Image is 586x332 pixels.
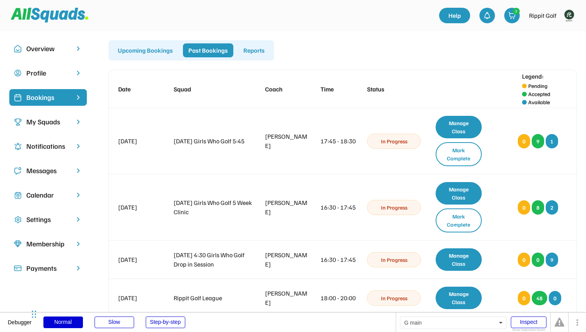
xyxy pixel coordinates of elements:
[183,43,233,57] div: Past Bookings
[174,293,254,303] div: Rippit Golf League
[532,200,544,215] div: 8
[522,72,544,81] div: Legend:
[321,84,357,94] div: Time
[14,167,22,175] img: Icon%20copy%205.svg
[518,291,530,305] div: 0
[367,84,426,94] div: Status
[74,69,82,77] img: chevron-right.svg
[118,203,163,212] div: [DATE]
[26,92,70,103] div: Bookings
[321,136,357,146] div: 17:45 - 18:30
[14,191,22,199] img: Icon%20copy%207.svg
[74,94,82,101] img: chevron-right%20copy%203.svg
[265,84,310,94] div: Coach
[14,265,22,272] img: Icon%20%2815%29.svg
[14,118,22,126] img: Icon%20copy%203.svg
[436,287,482,309] div: Manage Class
[174,136,254,146] div: [DATE] Girls Who Golf 5:45
[321,255,357,264] div: 16:30 - 17:45
[118,255,163,264] div: [DATE]
[532,253,544,267] div: 0
[561,8,577,23] img: Rippitlogov2_green.png
[483,12,491,19] img: bell-03%20%281%29.svg
[549,291,561,305] div: 0
[26,165,70,176] div: Messages
[265,198,310,217] div: [PERSON_NAME]
[118,84,163,94] div: Date
[112,43,178,57] div: Upcoming Bookings
[26,263,70,274] div: Payments
[14,69,22,77] img: user-circle.svg
[532,291,547,305] div: 48
[11,8,88,22] img: Squad%20Logo.svg
[367,134,421,149] button: In Progress
[26,43,70,54] div: Overview
[528,98,550,106] div: Available
[26,239,70,249] div: Membership
[367,200,421,215] button: In Progress
[174,84,254,94] div: Squad
[528,90,550,98] div: Accepted
[118,293,163,303] div: [DATE]
[546,200,558,215] div: 2
[95,317,134,328] div: Slow
[439,8,470,23] a: Help
[14,45,22,53] img: Icon%20copy%2010.svg
[74,118,82,126] img: chevron-right.svg
[265,289,310,307] div: [PERSON_NAME]
[400,317,507,329] div: G main
[26,141,70,151] div: Notifications
[265,250,310,269] div: [PERSON_NAME]
[518,200,530,215] div: 0
[436,208,482,232] div: Mark Complete
[14,216,22,224] img: Icon%20copy%2016.svg
[265,132,310,150] div: [PERSON_NAME]
[26,190,70,200] div: Calendar
[436,116,482,138] div: Manage Class
[14,240,22,248] img: Icon%20copy%208.svg
[436,182,482,205] div: Manage Class
[508,12,516,19] img: shopping-cart-01%20%281%29.svg
[146,317,185,328] div: Step-by-step
[118,136,163,146] div: [DATE]
[238,43,270,57] div: Reports
[43,317,83,328] div: Normal
[528,82,548,90] div: Pending
[367,252,421,267] button: In Progress
[14,143,22,150] img: Icon%20copy%204.svg
[74,191,82,199] img: chevron-right.svg
[74,143,82,150] img: chevron-right.svg
[436,248,482,271] div: Manage Class
[26,68,70,78] div: Profile
[26,214,70,225] div: Settings
[74,265,82,272] img: chevron-right.svg
[14,94,22,101] img: Icon%20%2819%29.svg
[74,45,82,52] img: chevron-right.svg
[546,253,558,267] div: 9
[532,134,544,148] div: 9
[174,250,254,269] div: [DATE] 4:30 Girls Who Golf Drop in Session
[367,291,421,306] button: In Progress
[74,216,82,223] img: chevron-right.svg
[321,203,357,212] div: 16:30 - 17:45
[436,142,482,166] div: Mark Complete
[511,329,546,332] div: Show responsive boxes
[529,11,557,20] div: Rippit Golf
[74,167,82,174] img: chevron-right.svg
[518,253,530,267] div: 0
[511,317,546,328] div: Inspect
[518,134,530,148] div: 0
[546,134,558,148] div: 1
[174,198,254,217] div: [DATE] Girls Who Golf 5 Week Clinic
[74,240,82,248] img: chevron-right.svg
[321,293,357,303] div: 18:00 - 20:00
[26,117,70,127] div: My Squads
[513,8,519,14] div: 2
